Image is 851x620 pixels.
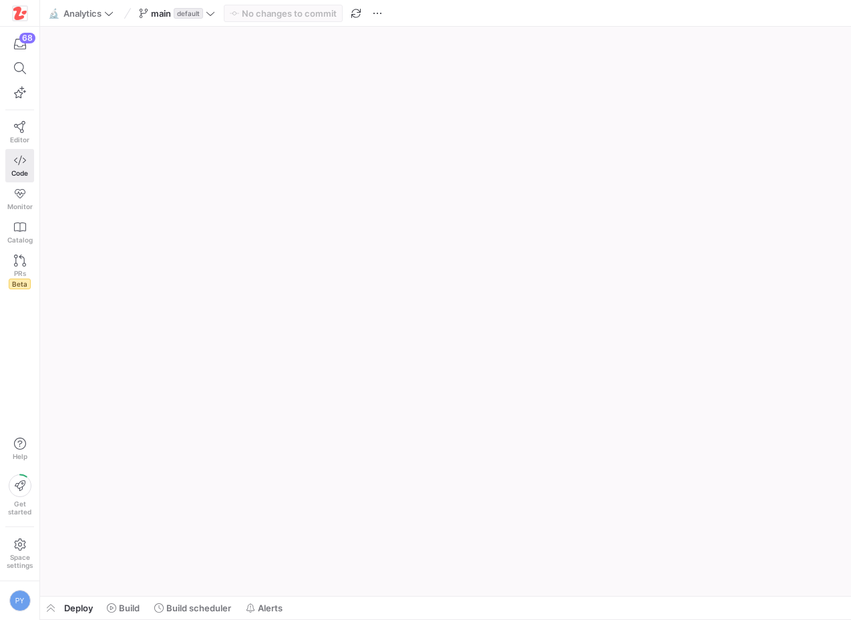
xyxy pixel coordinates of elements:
[5,432,34,466] button: Help
[11,452,28,460] span: Help
[101,597,146,619] button: Build
[8,500,31,516] span: Get started
[7,553,33,569] span: Space settings
[5,249,34,295] a: PRsBeta
[19,33,35,43] div: 68
[5,469,34,521] button: Getstarted
[174,8,203,19] span: default
[11,169,28,177] span: Code
[5,149,34,182] a: Code
[119,603,140,613] span: Build
[166,603,231,613] span: Build scheduler
[9,279,31,289] span: Beta
[7,236,33,244] span: Catalog
[13,7,27,20] img: https://storage.googleapis.com/y42-prod-data-exchange/images/h4OkG5kwhGXbZ2sFpobXAPbjBGJTZTGe3yEd...
[45,5,117,22] button: 🔬Analytics
[136,5,218,22] button: maindefault
[240,597,289,619] button: Alerts
[9,590,31,611] div: PY
[5,116,34,149] a: Editor
[5,182,34,216] a: Monitor
[7,202,33,210] span: Monitor
[49,9,58,18] span: 🔬
[63,8,102,19] span: Analytics
[14,269,26,277] span: PRs
[5,216,34,249] a: Catalog
[148,597,237,619] button: Build scheduler
[64,603,93,613] span: Deploy
[5,2,34,25] a: https://storage.googleapis.com/y42-prod-data-exchange/images/h4OkG5kwhGXbZ2sFpobXAPbjBGJTZTGe3yEd...
[10,136,29,144] span: Editor
[5,532,34,575] a: Spacesettings
[258,603,283,613] span: Alerts
[5,32,34,56] button: 68
[5,587,34,615] button: PY
[151,8,171,19] span: main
